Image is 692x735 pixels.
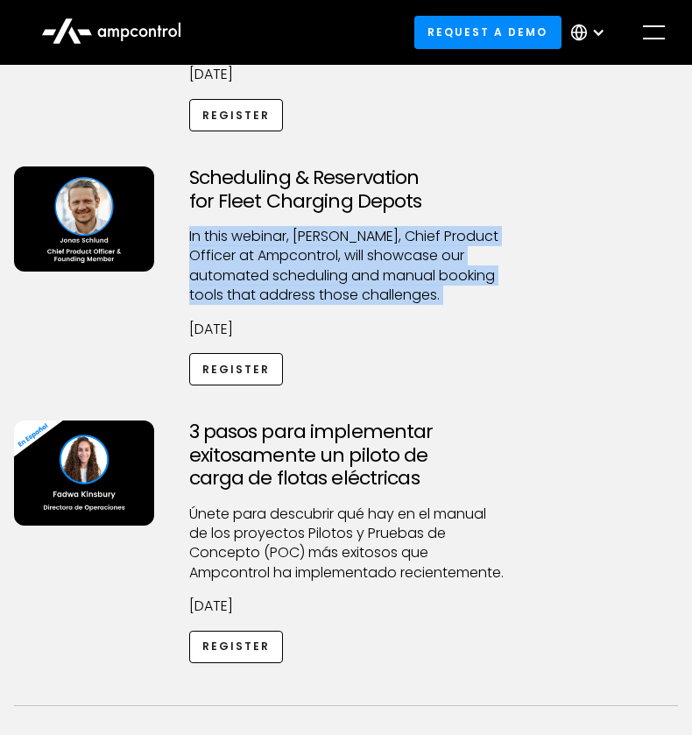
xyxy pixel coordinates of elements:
h3: 3 pasos para implementar exitosamente un piloto de carga de flotas eléctricas [189,421,504,490]
p: ​In this webinar, [PERSON_NAME], Chief Product Officer at Ampcontrol, will showcase our automated... [189,227,504,306]
p: [DATE] [189,65,504,84]
p: [DATE] [189,320,504,339]
p: Únete para descubrir qué hay en el manual de los proyectos Pilotos y Pruebas de Concepto (POC) má... [189,505,504,583]
a: Register [189,99,284,131]
div: menu [630,8,679,57]
a: Register [189,353,284,385]
span: Phone number [224,72,317,89]
h3: Scheduling & Reservation for Fleet Charging Depots [189,166,504,213]
a: Register [189,631,284,663]
a: Request a demo [414,16,561,48]
p: [DATE] [189,597,504,616]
